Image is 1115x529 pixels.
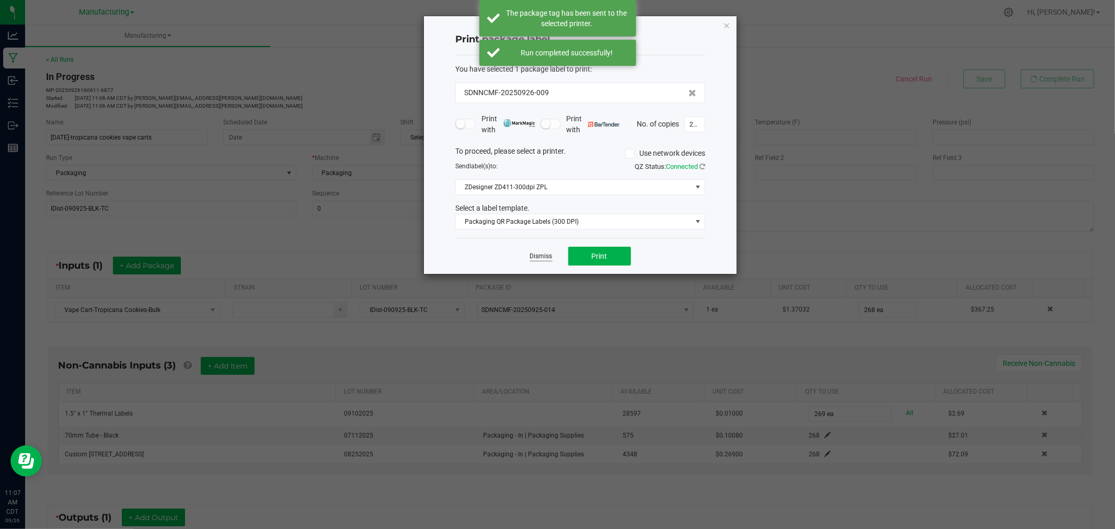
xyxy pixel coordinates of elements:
div: : [455,64,705,75]
span: label(s) [469,163,490,170]
span: You have selected 1 package label to print [455,65,590,73]
span: Connected [666,163,698,170]
div: Run completed successfully! [505,48,628,58]
label: Use network devices [625,148,705,159]
span: Send to: [455,163,498,170]
span: ZDesigner ZD411-300dpi ZPL [456,180,692,194]
h4: Print package label [455,33,705,47]
button: Print [568,247,631,266]
iframe: Resource center [10,445,42,477]
div: Select a label template. [447,203,713,214]
span: No. of copies [637,119,679,128]
span: Print with [566,113,620,135]
span: Print [592,252,607,260]
div: To proceed, please select a printer. [447,146,713,162]
span: Packaging QR Package Labels (300 DPI) [456,214,692,229]
img: bartender.png [588,122,620,127]
a: Dismiss [530,252,553,261]
div: The package tag has been sent to the selected printer. [505,8,628,29]
span: Print with [481,113,535,135]
span: QZ Status: [635,163,705,170]
img: mark_magic_cybra.png [503,119,535,127]
span: SDNNCMF-20250926-009 [464,87,549,98]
